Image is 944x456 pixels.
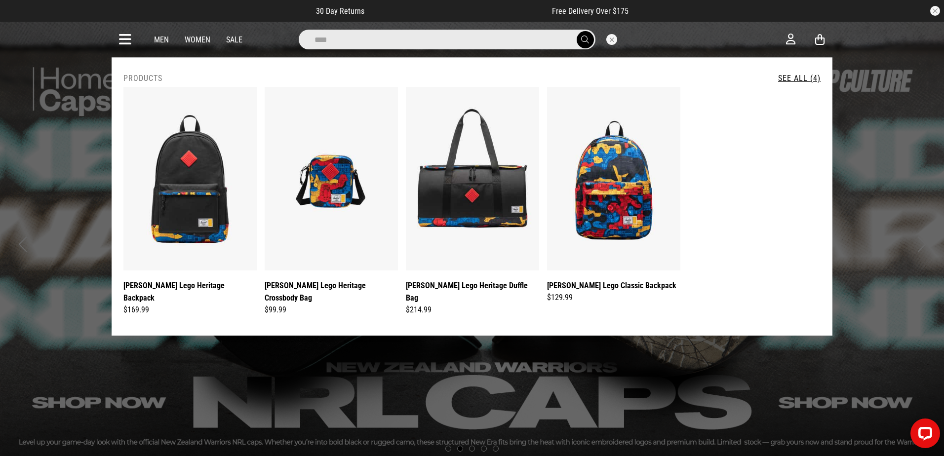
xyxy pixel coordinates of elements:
span: 30 Day Returns [316,6,364,16]
a: Sale [226,35,242,44]
a: Men [154,35,169,44]
a: See All (4) [778,74,821,83]
span: Free Delivery Over $175 [552,6,629,16]
iframe: LiveChat chat widget [903,415,944,456]
a: Women [185,35,210,44]
a: [PERSON_NAME] Lego Heritage Duffle Bag [406,279,539,304]
img: Herschel Lego Heritage Backpack in Multi [123,87,257,270]
a: [PERSON_NAME] Lego Heritage Backpack [123,279,257,304]
div: $214.99 [406,304,539,316]
img: Herschel Lego Heritage Crossbody Bag in Multi [265,87,398,270]
h2: Products [123,74,162,83]
div: $169.99 [123,304,257,316]
img: Herschel Lego Classic Backpack in Multi [547,87,680,270]
iframe: Customer reviews powered by Trustpilot [384,6,532,16]
div: $129.99 [547,292,680,304]
button: Close search [606,34,617,45]
div: $99.99 [265,304,398,316]
a: [PERSON_NAME] Lego Heritage Crossbody Bag [265,279,398,304]
img: Herschel Lego Heritage Duffle Bag in Multi [406,87,539,270]
a: [PERSON_NAME] Lego Classic Backpack [547,279,676,292]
